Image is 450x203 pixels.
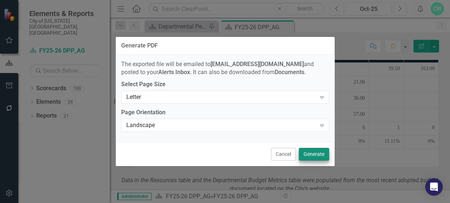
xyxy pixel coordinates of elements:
span: The exported file will be emailed to and posted to your . It can also be downloaded from . [121,61,314,76]
strong: Documents [275,69,304,76]
div: Letter [126,93,316,101]
div: Open Intercom Messenger [425,178,443,196]
label: Page Orientation [121,108,329,117]
strong: [EMAIL_ADDRESS][DOMAIN_NAME] [211,61,304,68]
button: Cancel [271,148,296,161]
div: Landscape [126,121,316,130]
label: Select Page Size [121,80,329,89]
strong: Alerts Inbox [158,69,190,76]
button: Generate [299,148,329,161]
div: Generate PDF [121,42,158,49]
